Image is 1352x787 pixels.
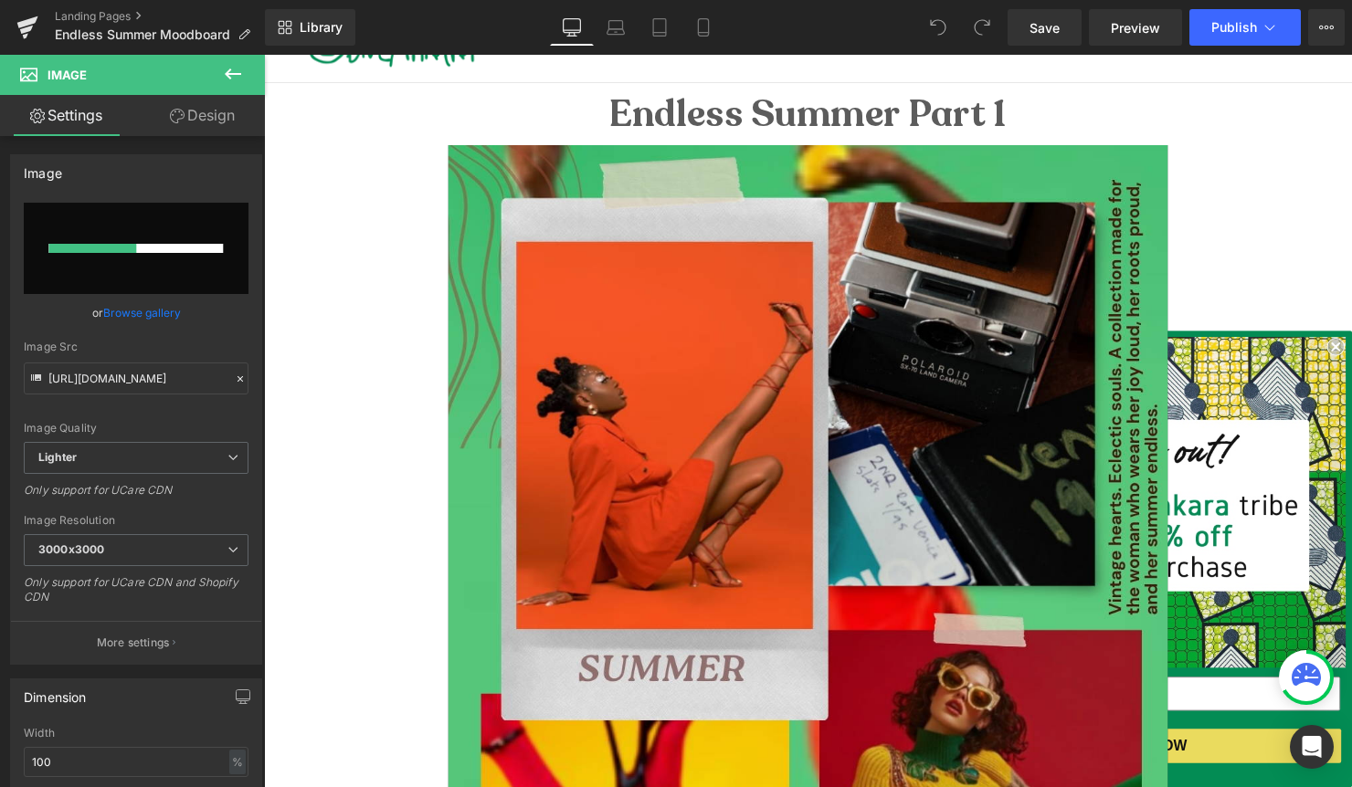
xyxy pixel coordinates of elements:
[1111,18,1160,37] span: Preview
[38,542,104,556] b: 3000x3000
[97,635,170,651] p: More settings
[1089,9,1182,46] a: Preview
[24,362,248,394] input: Link
[24,727,248,740] div: Width
[681,9,725,46] a: Mobile
[229,750,246,774] div: %
[11,621,261,664] button: More settings
[638,9,681,46] a: Tablet
[24,303,248,322] div: or
[1211,20,1257,35] span: Publish
[24,155,62,181] div: Image
[24,483,248,509] div: Only support for UCare CDN
[920,9,956,46] button: Undo
[550,9,594,46] a: Desktop
[594,9,638,46] a: Laptop
[24,747,248,777] input: auto
[24,422,248,435] div: Image Quality
[300,19,343,36] span: Library
[24,341,248,353] div: Image Src
[1290,725,1334,769] div: Open Intercom Messenger
[1030,18,1060,37] span: Save
[351,35,755,87] strong: Endless Summer Part 1
[55,9,265,24] a: Landing Pages
[136,95,269,136] a: Design
[1189,9,1301,46] button: Publish
[1308,9,1345,46] button: More
[24,575,248,616] div: Only support for UCare CDN and Shopify CDN
[55,27,230,42] span: Endless Summer Moodboard
[48,68,87,82] span: Image
[24,514,248,527] div: Image Resolution
[38,450,77,464] b: Lighter
[265,9,355,46] a: New Library
[964,9,1000,46] button: Redo
[103,297,181,329] a: Browse gallery
[24,679,87,705] div: Dimension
